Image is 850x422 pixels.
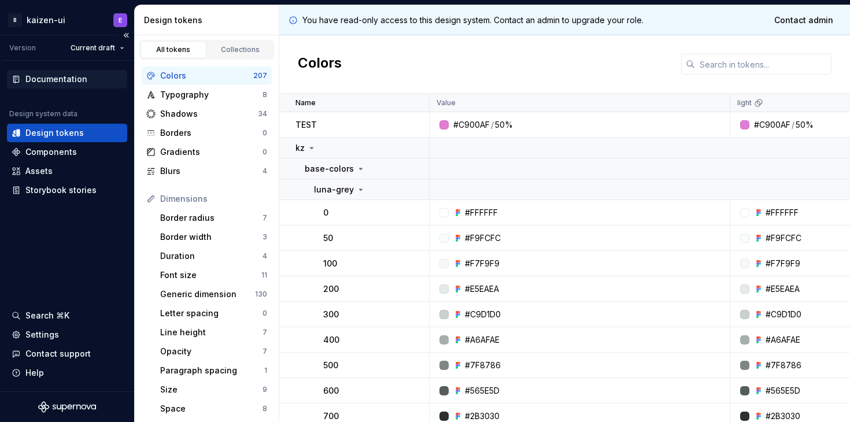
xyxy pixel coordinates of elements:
[263,213,267,223] div: 7
[142,162,272,180] a: Blurs4
[323,232,333,244] p: 50
[323,334,339,346] p: 400
[25,367,44,379] div: Help
[263,232,267,242] div: 3
[465,232,501,244] div: #F9FCFC
[2,8,132,32] button: Bkaizen-uiE
[754,119,790,131] div: #C900AF
[156,228,272,246] a: Border width3
[160,365,264,376] div: Paragraph spacing
[766,309,801,320] div: #C9D1D0
[71,43,115,53] span: Current draft
[27,14,65,26] div: kaizen-ui
[766,258,800,269] div: #F7F9F9
[144,14,274,26] div: Design tokens
[160,403,263,414] div: Space
[263,166,267,176] div: 4
[465,385,500,397] div: #565E5D
[255,290,267,299] div: 130
[264,366,267,375] div: 1
[437,98,456,108] p: Value
[465,283,499,295] div: #E5EAEA
[160,384,263,395] div: Size
[263,385,267,394] div: 9
[142,143,272,161] a: Gradients0
[160,308,263,319] div: Letter spacing
[295,142,305,154] p: kz
[160,165,263,177] div: Blurs
[495,119,513,131] div: 50%
[145,45,202,54] div: All tokens
[160,212,263,224] div: Border radius
[298,54,342,75] h2: Colors
[295,119,317,131] p: TEST
[774,14,833,26] span: Contact admin
[323,207,328,219] p: 0
[38,401,96,413] svg: Supernova Logo
[766,232,801,244] div: #F9FCFC
[156,342,272,361] a: Opacity7
[766,410,800,422] div: #2B3030
[25,146,77,158] div: Components
[119,16,122,25] div: E
[160,193,267,205] div: Dimensions
[295,98,316,108] p: Name
[323,258,337,269] p: 100
[160,346,263,357] div: Opacity
[323,309,339,320] p: 300
[305,163,354,175] p: base-colors
[7,364,127,382] button: Help
[156,380,272,399] a: Size9
[8,13,22,27] div: B
[9,109,77,119] div: Design system data
[465,309,501,320] div: #C9D1D0
[160,127,263,139] div: Borders
[737,98,752,108] p: light
[261,271,267,280] div: 11
[258,109,267,119] div: 34
[142,105,272,123] a: Shadows34
[142,124,272,142] a: Borders0
[465,207,498,219] div: #FFFFFF
[25,165,53,177] div: Assets
[156,399,272,418] a: Space8
[314,184,354,195] p: luna-grey
[25,73,87,85] div: Documentation
[766,385,800,397] div: #565E5D
[142,86,272,104] a: Typography8
[156,323,272,342] a: Line height7
[263,251,267,261] div: 4
[160,250,263,262] div: Duration
[796,119,814,131] div: 50%
[25,127,84,139] div: Design tokens
[767,10,841,31] a: Contact admin
[160,231,263,243] div: Border width
[160,146,263,158] div: Gradients
[160,327,263,338] div: Line height
[156,304,272,323] a: Letter spacing0
[156,209,272,227] a: Border radius7
[263,128,267,138] div: 0
[25,310,69,321] div: Search ⌘K
[695,54,831,75] input: Search in tokens...
[465,334,500,346] div: #A6AFAE
[263,90,267,99] div: 8
[25,184,97,196] div: Storybook stories
[7,325,127,344] a: Settings
[7,181,127,199] a: Storybook stories
[263,347,267,356] div: 7
[142,66,272,85] a: Colors207
[323,385,339,397] p: 600
[323,360,338,371] p: 500
[156,247,272,265] a: Duration4
[118,27,134,43] button: Collapse sidebar
[160,108,258,120] div: Shadows
[156,285,272,303] a: Generic dimension130
[65,40,130,56] button: Current draft
[7,306,127,325] button: Search ⌘K
[263,309,267,318] div: 0
[465,410,500,422] div: #2B3030
[766,207,799,219] div: #FFFFFF
[263,328,267,337] div: 7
